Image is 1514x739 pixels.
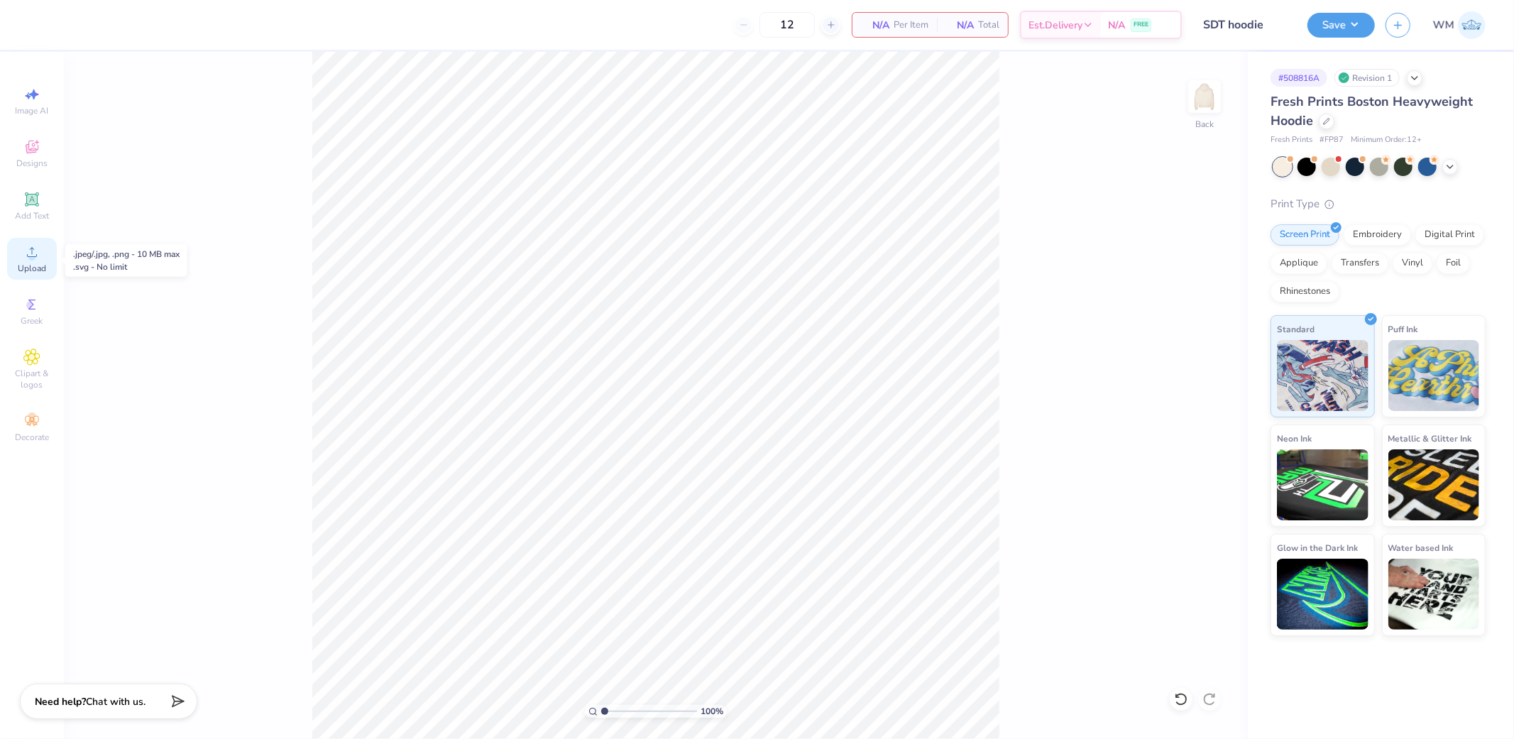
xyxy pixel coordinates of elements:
[1433,11,1486,39] a: WM
[1271,134,1312,146] span: Fresh Prints
[1388,340,1480,411] img: Puff Ink
[1277,449,1368,520] img: Neon Ink
[73,261,180,273] div: .svg - No limit
[1271,69,1327,87] div: # 508816A
[1134,20,1148,30] span: FREE
[1028,18,1082,33] span: Est. Delivery
[978,18,999,33] span: Total
[1277,340,1368,411] img: Standard
[16,158,48,169] span: Designs
[1192,11,1297,39] input: Untitled Design
[1351,134,1422,146] span: Minimum Order: 12 +
[1190,82,1219,111] img: Back
[21,315,43,327] span: Greek
[1388,322,1418,336] span: Puff Ink
[1437,253,1470,274] div: Foil
[35,695,86,708] strong: Need help?
[16,105,49,116] span: Image AI
[1388,449,1480,520] img: Metallic & Glitter Ink
[861,18,889,33] span: N/A
[1277,322,1315,336] span: Standard
[945,18,974,33] span: N/A
[1344,224,1411,246] div: Embroidery
[1388,431,1472,446] span: Metallic & Glitter Ink
[1334,69,1400,87] div: Revision 1
[86,695,146,708] span: Chat with us.
[1458,11,1486,39] img: Wilfredo Manabat
[18,263,46,274] span: Upload
[1433,17,1454,33] span: WM
[1277,431,1312,446] span: Neon Ink
[1271,196,1486,212] div: Print Type
[1277,559,1368,630] img: Glow in the Dark Ink
[1388,559,1480,630] img: Water based Ink
[1271,253,1327,274] div: Applique
[1277,540,1358,555] span: Glow in the Dark Ink
[1108,18,1125,33] span: N/A
[1388,540,1454,555] span: Water based Ink
[15,210,49,221] span: Add Text
[1195,118,1214,131] div: Back
[1271,224,1339,246] div: Screen Print
[1332,253,1388,274] div: Transfers
[759,12,815,38] input: – –
[1271,281,1339,302] div: Rhinestones
[1320,134,1344,146] span: # FP87
[894,18,928,33] span: Per Item
[701,705,723,718] span: 100 %
[1271,93,1473,129] span: Fresh Prints Boston Heavyweight Hoodie
[73,248,180,261] div: .jpeg/.jpg, .png - 10 MB max
[15,432,49,443] span: Decorate
[7,368,57,390] span: Clipart & logos
[1393,253,1432,274] div: Vinyl
[1307,13,1375,38] button: Save
[1415,224,1484,246] div: Digital Print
